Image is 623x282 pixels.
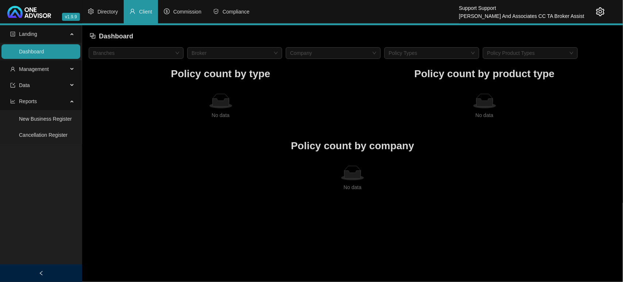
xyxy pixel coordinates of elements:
span: Commission [173,9,201,15]
h1: Policy count by product type [353,66,616,82]
h1: Policy count by company [89,138,616,154]
span: Landing [19,31,37,37]
span: Reports [19,98,37,104]
span: Client [139,9,152,15]
span: Compliance [223,9,250,15]
a: New Business Register [19,116,72,122]
span: Dashboard [99,33,133,40]
span: block [89,33,96,39]
div: Support Support [459,2,584,10]
span: user [130,8,135,14]
span: left [39,271,44,276]
span: user [10,67,15,72]
span: Directory [97,9,118,15]
h1: Policy count by type [89,66,353,82]
span: profile [10,31,15,37]
div: [PERSON_NAME] And Associates CC TA Broker Assist [459,10,584,18]
div: No data [355,111,614,119]
span: setting [88,8,94,14]
span: dollar [164,8,170,14]
span: import [10,83,15,88]
span: v1.9.9 [62,13,80,21]
span: setting [596,7,605,16]
span: Management [19,66,49,72]
a: Cancellation Register [19,132,68,138]
div: No data [92,183,614,191]
img: 2df55531c6924b55f21c4cf5d4484680-logo-light.svg [7,6,51,18]
span: Data [19,82,30,88]
a: Dashboard [19,49,44,54]
span: safety [213,8,219,14]
span: line-chart [10,99,15,104]
div: No data [92,111,350,119]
